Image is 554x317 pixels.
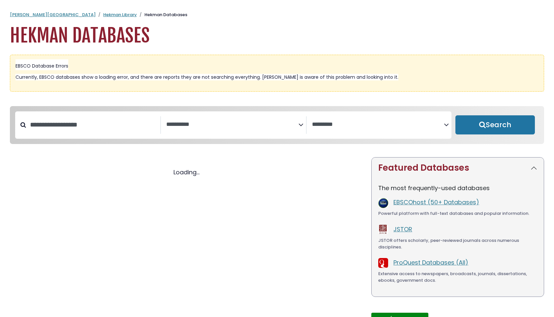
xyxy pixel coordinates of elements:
[15,74,398,80] span: Currently, EBSCO databases show a loading error, and there are reports they are not searching eve...
[455,115,535,134] button: Submit for Search Results
[10,12,96,18] a: [PERSON_NAME][GEOGRAPHIC_DATA]
[103,12,137,18] a: Hekman Library
[10,25,544,47] h1: Hekman Databases
[378,271,537,283] div: Extensive access to newspapers, broadcasts, journals, dissertations, ebooks, government docs.
[393,198,479,206] a: EBSCOhost (50+ Databases)
[10,106,544,144] nav: Search filters
[378,184,537,192] p: The most frequently-used databases
[137,12,187,18] li: Hekman Databases
[312,121,444,128] textarea: Search
[26,119,160,130] input: Search database by title or keyword
[15,63,68,69] span: EBSCO Database Errors
[393,225,412,233] a: JSTOR
[393,258,468,267] a: ProQuest Databases (All)
[372,158,544,178] button: Featured Databases
[10,12,544,18] nav: breadcrumb
[166,121,298,128] textarea: Search
[378,237,537,250] div: JSTOR offers scholarly, peer-reviewed journals across numerous disciplines.
[378,210,537,217] div: Powerful platform with full-text databases and popular information.
[10,168,363,177] div: Loading...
